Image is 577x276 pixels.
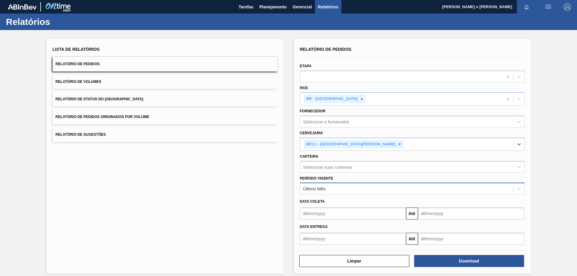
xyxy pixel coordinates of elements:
[56,97,143,101] span: Relatório de Status do [GEOGRAPHIC_DATA]
[303,164,352,169] div: Selecione suas carteiras
[300,154,319,159] label: Carteira
[318,3,338,11] span: Relatórios
[53,57,277,71] button: Relatório de Pedidos
[56,132,106,137] span: Relatório de Sugestões
[418,233,524,245] input: dd/mm/yyyy
[299,255,409,267] button: Limpar
[300,64,312,68] label: Etapa
[53,74,277,89] button: Relatório de Volumes
[6,18,113,25] h1: Relatórios
[293,3,312,11] span: Gerencial
[56,80,101,84] span: Relatório de Volumes
[300,109,325,113] label: Fornecedor
[239,3,253,11] span: Tarefas
[545,3,552,11] img: userActions
[300,208,406,220] input: dd/mm/yyyy
[406,233,418,245] button: Até
[53,92,277,107] button: Relatório de Status do [GEOGRAPHIC_DATA]
[517,3,536,11] button: Notificações
[53,110,277,124] button: Relatório de Pedidos Originados por Volume
[56,115,149,119] span: Relatório de Pedidos Originados por Volume
[300,233,406,245] input: dd/mm/yyyy
[414,255,524,267] button: Download
[300,131,323,135] label: Cervejaria
[418,208,524,220] input: dd/mm/yyyy
[406,208,418,220] button: Até
[56,62,100,66] span: Relatório de Pedidos
[53,127,277,142] button: Relatório de Sugestões
[53,47,100,52] span: Lista de Relatórios
[304,95,359,103] div: BR - [GEOGRAPHIC_DATA]
[564,3,571,11] img: Logout
[300,199,325,204] span: Data coleta
[303,119,350,124] div: Selecione o fornecedor
[300,176,333,180] label: Período Vigente
[300,225,328,229] span: Data entrega
[304,141,396,148] div: BR11 - [GEOGRAPHIC_DATA][PERSON_NAME]
[8,4,37,10] img: TNhmsLtSVTkK8tSr43FrP2fwEKptu5GPRR3wAAAABJRU5ErkJggg==
[303,186,326,191] div: Último Mês
[259,3,287,11] span: Planejamento
[300,86,308,90] label: País
[300,47,352,52] span: Relatório de Pedidos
